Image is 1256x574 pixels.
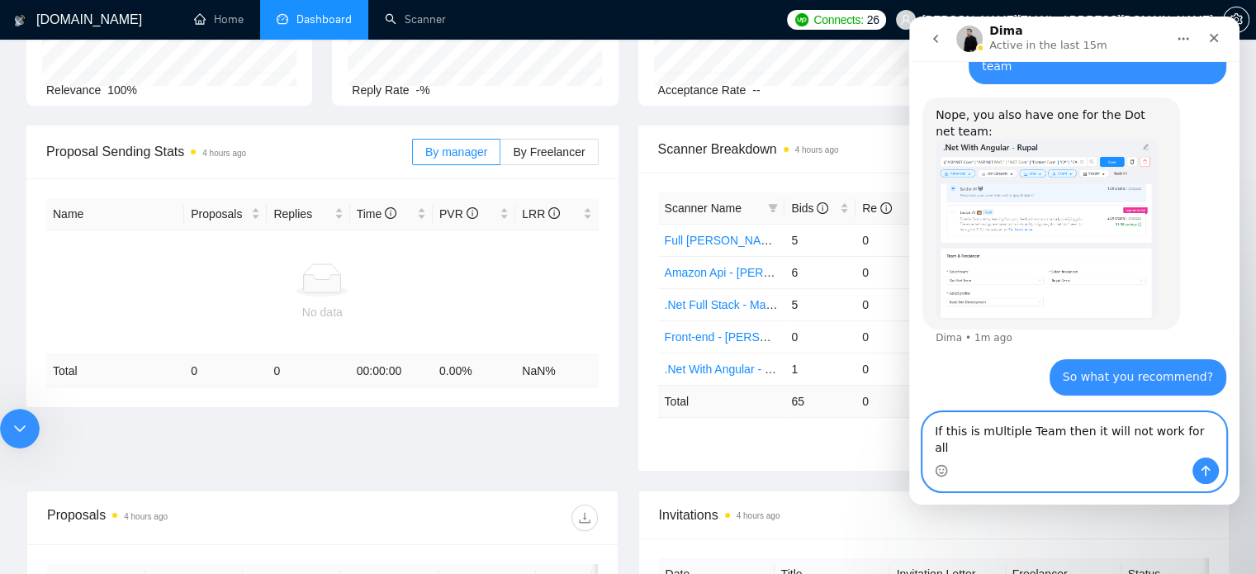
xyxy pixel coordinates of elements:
[433,355,515,387] td: 0.00 %
[124,512,168,521] time: 4 hours ago
[784,353,856,385] td: 1
[53,303,592,321] div: No data
[202,149,246,158] time: 4 hours ago
[665,266,832,279] a: Amazon Api - [PERSON_NAME]
[47,505,322,531] div: Proposals
[880,202,892,214] span: info-circle
[352,83,409,97] span: Reply Rate
[277,13,288,25] span: dashboard
[572,511,597,524] span: download
[768,203,778,213] span: filter
[737,511,780,520] time: 4 hours ago
[522,207,560,221] span: LRR
[784,256,856,288] td: 6
[900,14,912,26] span: user
[856,288,927,320] td: 0
[46,83,101,97] span: Relevance
[665,363,860,376] a: .Net With Angular - [PERSON_NAME]
[46,355,184,387] td: Total
[856,224,927,256] td: 0
[46,198,184,230] th: Name
[296,12,352,26] span: Dashboard
[467,207,478,219] span: info-circle
[659,505,1210,525] span: Invitations
[1223,7,1249,33] button: setting
[784,288,856,320] td: 5
[1224,13,1249,26] span: setting
[1223,13,1249,26] a: setting
[752,83,760,97] span: --
[513,145,585,159] span: By Freelancer
[425,145,487,159] span: By manager
[267,355,349,387] td: 0
[665,234,782,247] a: Full [PERSON_NAME]
[658,385,785,417] td: Total
[385,12,446,26] a: searchScanner
[658,83,746,97] span: Acceptance Rate
[191,205,248,223] span: Proposals
[357,207,396,221] span: Time
[658,139,1211,159] span: Scanner Breakdown
[784,224,856,256] td: 5
[46,141,412,162] span: Proposal Sending Stats
[856,320,927,353] td: 0
[765,196,781,221] span: filter
[184,198,267,230] th: Proposals
[416,83,430,97] span: -%
[867,11,879,29] span: 26
[267,198,349,230] th: Replies
[273,205,330,223] span: Replies
[795,13,808,26] img: upwork-logo.png
[14,7,26,34] img: logo
[784,320,856,353] td: 0
[184,355,267,387] td: 0
[515,355,598,387] td: NaN %
[856,256,927,288] td: 0
[862,202,892,215] span: Re
[784,385,856,417] td: 65
[350,355,433,387] td: 00:00:00
[548,207,560,219] span: info-circle
[817,202,828,214] span: info-circle
[439,207,478,221] span: PVR
[665,202,742,215] span: Scanner Name
[795,145,839,154] time: 4 hours ago
[194,12,244,26] a: homeHome
[107,83,137,97] span: 100%
[909,17,1239,505] iframe: To enrich screen reader interactions, please activate Accessibility in Grammarly extension settings
[571,505,598,531] button: download
[385,207,396,219] span: info-circle
[813,11,863,29] span: Connects:
[856,385,927,417] td: 0
[665,330,820,344] a: Front-end - [PERSON_NAME]
[665,298,791,311] a: .Net Full Stack - Mahesh
[856,353,927,385] td: 0
[791,202,828,215] span: Bids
